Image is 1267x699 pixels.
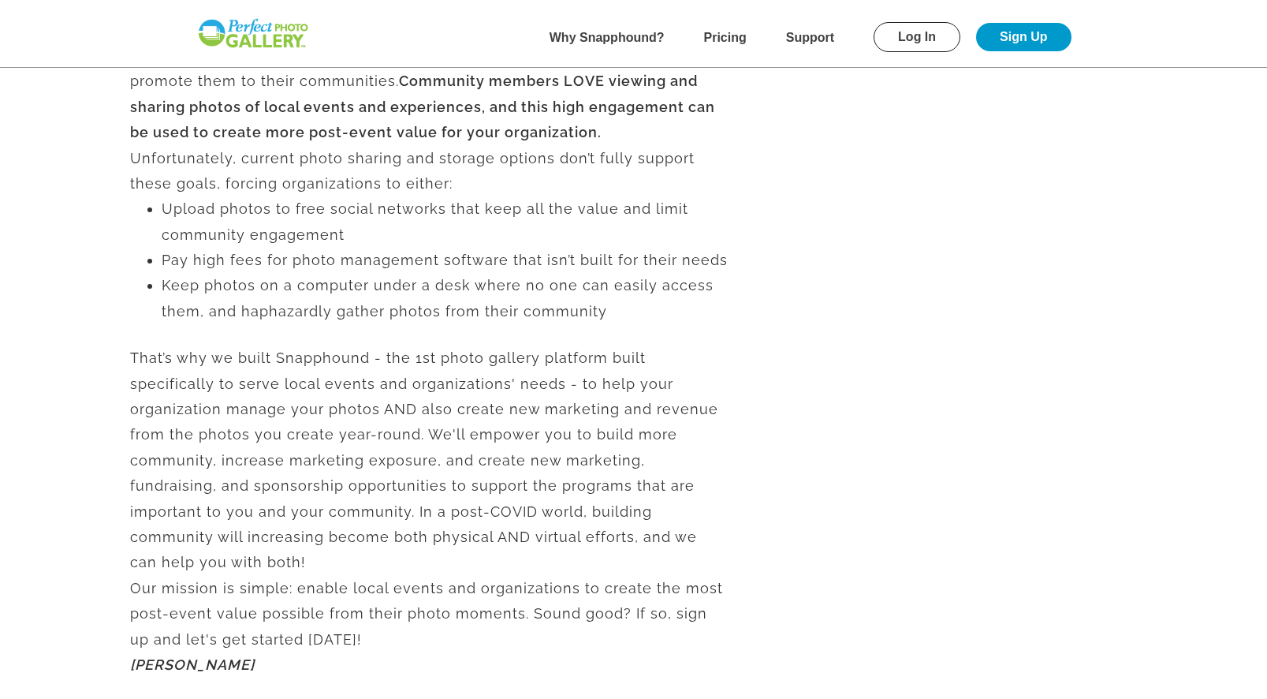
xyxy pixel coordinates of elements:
[130,576,728,652] p: Our mission is simple: enable local events and organizations to create the most post-event value ...
[196,17,310,50] img: Snapphound Logo
[976,23,1071,51] a: Sign Up
[130,146,728,197] p: Unfortunately, current photo sharing and storage options don’t fully support these goals, forcing...
[130,73,715,140] span: Community members LOVE viewing and sharing photos of local events and experiences, and this high ...
[162,248,728,273] li: Pay high fees for photo management software that isn’t built for their needs
[786,31,834,44] a: Support
[874,22,960,52] a: Log In
[704,31,747,44] a: Pricing
[130,656,255,673] i: [PERSON_NAME]
[162,273,728,324] li: Keep photos on a computer under a desk where no one can easily access them, and haphazardly gathe...
[162,196,728,248] li: Upload photos to free social networks that keep all the value and limit community engagement
[130,346,728,576] p: That’s why we built Snapphound - the 1st photo gallery platform built specifically to serve local...
[550,31,665,44] a: Why Snapphound?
